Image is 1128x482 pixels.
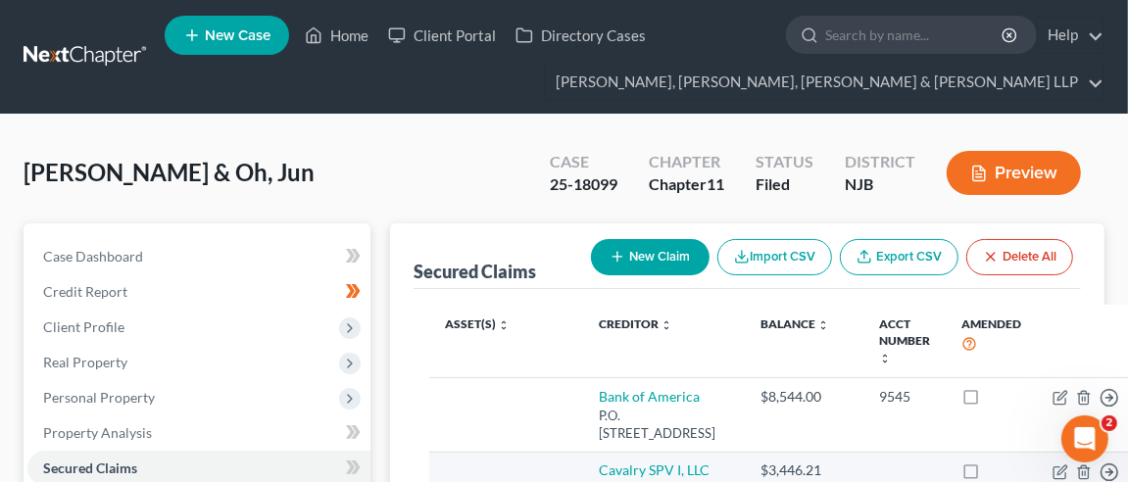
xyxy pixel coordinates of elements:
[205,28,270,43] span: New Case
[760,316,829,331] a: Balance unfold_more
[43,389,155,406] span: Personal Property
[43,459,137,476] span: Secured Claims
[43,248,143,265] span: Case Dashboard
[445,316,510,331] a: Asset(s) unfold_more
[947,151,1081,195] button: Preview
[43,424,152,441] span: Property Analysis
[43,283,127,300] span: Credit Report
[591,239,710,275] button: New Claim
[966,239,1073,275] button: Delete All
[1061,415,1108,462] iframe: Intercom live chat
[295,18,378,53] a: Home
[845,173,915,196] div: NJB
[506,18,656,53] a: Directory Cases
[760,387,848,407] div: $8,544.00
[756,173,813,196] div: Filed
[760,460,848,480] div: $3,446.21
[1038,18,1103,53] a: Help
[946,305,1037,378] th: Amended
[817,319,829,331] i: unfold_more
[879,316,930,364] a: Acct Number unfold_more
[756,151,813,173] div: Status
[707,174,724,193] span: 11
[661,319,672,331] i: unfold_more
[825,17,1005,53] input: Search by name...
[43,318,124,335] span: Client Profile
[879,387,930,407] div: 9545
[43,354,127,370] span: Real Property
[24,158,315,186] span: [PERSON_NAME] & Oh, Jun
[599,407,729,443] div: P.O. [STREET_ADDRESS]
[414,260,536,283] div: Secured Claims
[498,319,510,331] i: unfold_more
[1102,415,1117,431] span: 2
[649,173,724,196] div: Chapter
[546,65,1103,100] a: [PERSON_NAME], [PERSON_NAME], [PERSON_NAME] & [PERSON_NAME] LLP
[717,239,832,275] button: Import CSV
[27,239,370,274] a: Case Dashboard
[378,18,506,53] a: Client Portal
[879,353,891,364] i: unfold_more
[27,415,370,451] a: Property Analysis
[845,151,915,173] div: District
[599,388,700,405] a: Bank of America
[550,151,617,173] div: Case
[27,274,370,310] a: Credit Report
[599,316,672,331] a: Creditor unfold_more
[649,151,724,173] div: Chapter
[550,173,617,196] div: 25-18099
[840,239,958,275] a: Export CSV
